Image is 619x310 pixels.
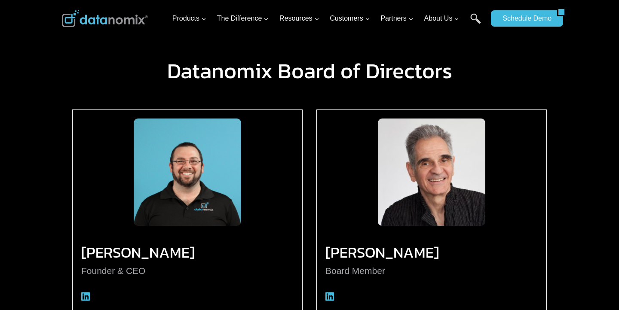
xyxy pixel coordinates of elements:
span: Partners [380,13,413,24]
p: Board Member [325,264,538,278]
h3: [PERSON_NAME] [325,249,538,256]
h3: [PERSON_NAME] [81,249,294,256]
p: Founder & CEO [81,264,294,278]
span: Products [172,13,206,24]
a: Schedule Demo [491,10,557,27]
a: Search [470,13,481,33]
span: The Difference [217,13,269,24]
nav: Primary Navigation [169,5,487,33]
span: Customers [330,13,370,24]
img: Datanomix [62,10,148,27]
span: Resources [279,13,319,24]
span: About Us [424,13,460,24]
h1: Datanomix Board of Directors [62,60,557,82]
